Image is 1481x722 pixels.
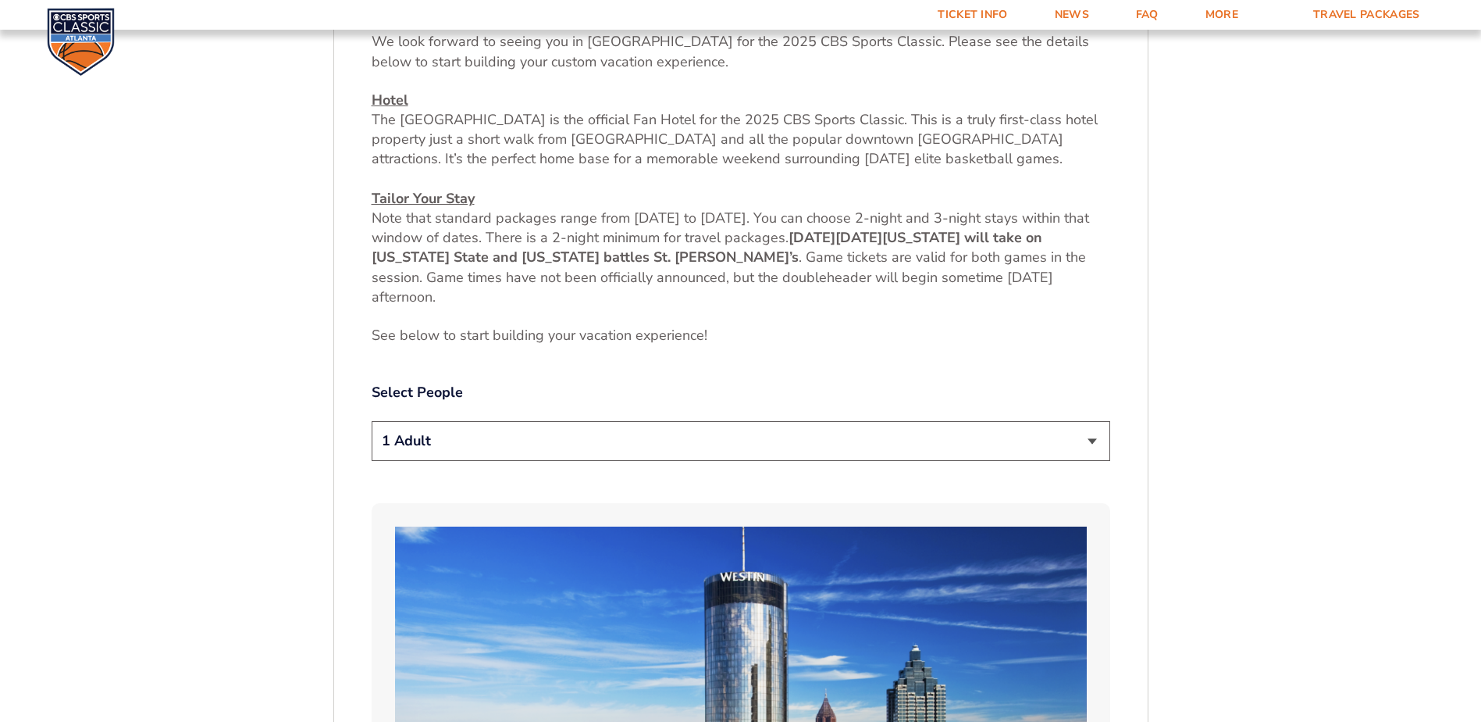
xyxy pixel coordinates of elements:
[372,189,475,208] u: Tailor Your Stay
[372,383,1110,402] label: Select People
[372,110,1098,168] span: The [GEOGRAPHIC_DATA] is the official Fan Hotel for the 2025 CBS Sports Classic. This is a truly ...
[47,8,115,76] img: CBS Sports Classic
[643,326,707,345] span: xperience!
[789,228,882,247] strong: [DATE][DATE]
[372,248,1086,306] span: . Game tickets are valid for both games in the session. Game times have not been officially annou...
[372,32,1110,71] p: We look forward to seeing you in [GEOGRAPHIC_DATA] for the 2025 CBS Sports Classic. Please see th...
[372,228,1042,266] strong: [US_STATE] will take on [US_STATE] State and [US_STATE] battles St. [PERSON_NAME]’s
[372,326,1110,345] p: See below to start building your vacation e
[372,209,1089,247] span: Note that standard packages range from [DATE] to [DATE]. You can choose 2-night and 3-night stays...
[372,91,408,109] u: Hotel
